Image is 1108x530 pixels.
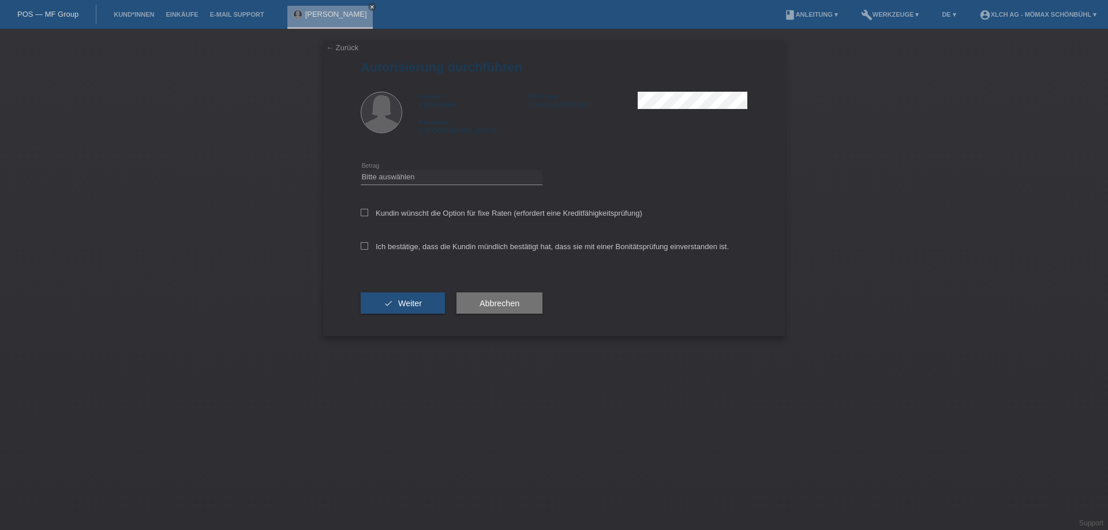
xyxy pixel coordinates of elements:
[108,11,160,18] a: Kund*innen
[361,209,642,217] label: Kundin wünscht die Option für fixe Raten (erfordert eine Kreditfähigkeitsprüfung)
[160,11,204,18] a: Einkäufe
[361,60,747,74] h1: Autorisierung durchführen
[418,119,450,126] span: Nationalität
[418,118,528,135] div: [GEOGRAPHIC_DATA]
[1079,519,1103,527] a: Support
[528,92,638,109] div: VIJAYAKANTHAN
[384,299,393,308] i: check
[778,11,844,18] a: bookAnleitung ▾
[368,3,376,11] a: close
[204,11,270,18] a: E-Mail Support
[528,93,559,100] span: Nachname
[418,92,528,109] div: VITHUSHA
[398,299,422,308] span: Weiter
[861,9,873,21] i: build
[17,10,78,18] a: POS — MF Group
[855,11,925,18] a: buildWerkzeuge ▾
[418,93,444,100] span: Vorname
[326,43,358,52] a: ← Zurück
[974,11,1102,18] a: account_circleXLCH AG - Mömax Schönbühl ▾
[784,9,796,21] i: book
[361,242,729,251] label: Ich bestätige, dass die Kundin mündlich bestätigt hat, dass sie mit einer Bonitätsprüfung einvers...
[979,9,991,21] i: account_circle
[369,4,375,10] i: close
[456,292,542,314] button: Abbrechen
[480,299,519,308] span: Abbrechen
[936,11,961,18] a: DE ▾
[305,10,367,18] a: [PERSON_NAME]
[361,292,445,314] button: check Weiter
